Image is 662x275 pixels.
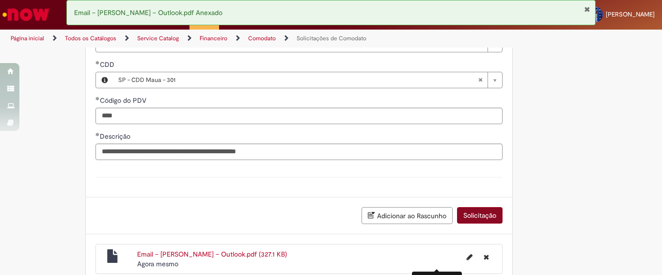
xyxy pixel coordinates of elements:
a: Página inicial [11,34,44,42]
a: Todos os Catálogos [65,34,116,42]
span: Necessários - CDD [100,60,116,69]
input: Código do PDV [95,108,503,124]
a: Financeiro [200,34,227,42]
time: 28/08/2025 09:48:30 [137,259,178,268]
a: Comodato [248,34,276,42]
ul: Trilhas de página [7,30,434,48]
button: Solicitação [457,207,503,224]
button: Editar nome de arquivo Email – Mariana Machado De Moraes – Outlook.pdf [461,249,478,265]
span: Obrigatório Preenchido [95,97,100,100]
button: CDD, Visualizar este registro SP - CDD Maua - 301 [96,72,113,88]
input: Descrição [95,144,503,160]
span: Agora mesmo [137,259,178,268]
span: [PERSON_NAME] [606,10,655,18]
button: Adicionar ao Rascunho [362,207,453,224]
span: Código do PDV [100,96,148,105]
span: Email – [PERSON_NAME] – Outlook.pdf Anexado [74,8,222,17]
a: SP - CDD Maua - 301Limpar campo CDD [113,72,502,88]
img: ServiceNow [1,5,51,24]
span: Obrigatório Preenchido [95,132,100,136]
a: Solicitações de Comodato [297,34,366,42]
a: Service Catalog [137,34,179,42]
span: Obrigatório Preenchido [95,61,100,65]
span: Descrição [100,132,132,141]
span: SP - CDD Maua - 301 [118,72,478,88]
button: Fechar Notificação [584,5,590,13]
a: Email – [PERSON_NAME] – Outlook.pdf (327.1 KB) [137,250,287,259]
abbr: Limpar campo CDD [473,72,488,88]
button: Excluir Email – Mariana Machado De Moraes – Outlook.pdf [478,249,495,265]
